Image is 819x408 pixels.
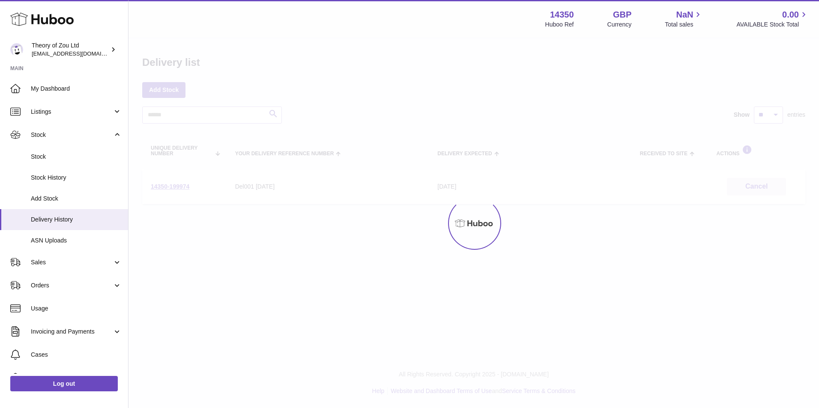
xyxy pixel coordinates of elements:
[10,376,118,391] a: Log out
[31,174,122,182] span: Stock History
[782,9,799,21] span: 0.00
[31,328,113,336] span: Invoicing and Payments
[31,131,113,139] span: Stock
[31,305,122,313] span: Usage
[31,281,113,290] span: Orders
[10,43,23,56] img: internalAdmin-14350@internal.huboo.com
[613,9,631,21] strong: GBP
[31,351,122,359] span: Cases
[31,216,122,224] span: Delivery History
[607,21,632,29] div: Currency
[31,258,113,266] span: Sales
[31,195,122,203] span: Add Stock
[665,21,703,29] span: Total sales
[31,85,122,93] span: My Dashboard
[31,237,122,245] span: ASN Uploads
[736,21,809,29] span: AVAILABLE Stock Total
[31,108,113,116] span: Listings
[31,153,122,161] span: Stock
[676,9,693,21] span: NaN
[32,41,109,58] div: Theory of Zou Ltd
[545,21,574,29] div: Huboo Ref
[550,9,574,21] strong: 14350
[736,9,809,29] a: 0.00 AVAILABLE Stock Total
[665,9,703,29] a: NaN Total sales
[32,50,126,57] span: [EMAIL_ADDRESS][DOMAIN_NAME]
